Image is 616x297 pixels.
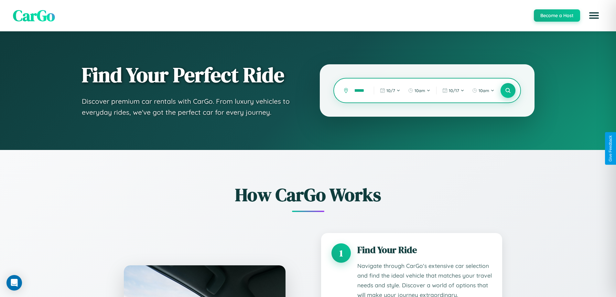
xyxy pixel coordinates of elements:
span: CarGo [13,5,55,26]
h1: Find Your Perfect Ride [82,64,294,86]
button: Open menu [585,6,603,25]
div: Open Intercom Messenger [6,275,22,291]
button: 10am [469,85,498,96]
div: Give Feedback [608,135,613,162]
button: Become a Host [534,9,580,22]
span: 10am [479,88,489,93]
button: 10/7 [377,85,404,96]
h2: How CarGo Works [114,182,502,207]
span: 10am [415,88,425,93]
span: 10 / 17 [449,88,459,93]
h3: Find Your Ride [357,243,492,256]
button: 10am [405,85,434,96]
div: 1 [331,243,351,263]
p: Discover premium car rentals with CarGo. From luxury vehicles to everyday rides, we've got the pe... [82,96,294,118]
span: 10 / 7 [386,88,395,93]
button: 10/17 [439,85,468,96]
